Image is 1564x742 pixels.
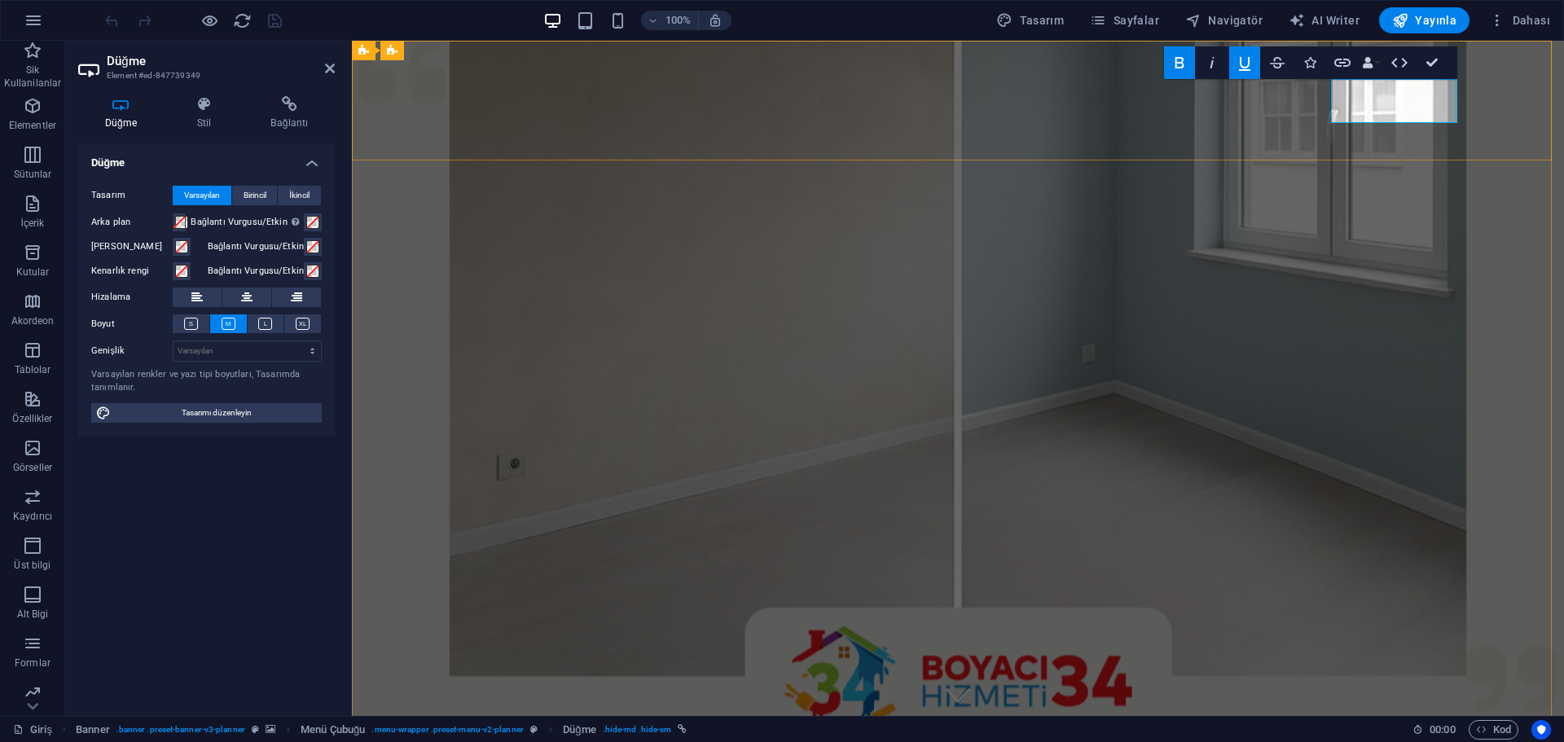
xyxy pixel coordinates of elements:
p: Alt Bigi [17,608,49,621]
p: Görseller [13,461,52,474]
button: Italic (Ctrl+I) [1197,46,1228,79]
button: Sayfalar [1083,7,1166,33]
button: Yayınla [1379,7,1470,33]
h6: Oturum süresi [1412,720,1456,740]
p: Üst bilgi [14,559,51,572]
p: Özellikler [12,412,52,425]
button: Bold (Ctrl+B) [1164,46,1195,79]
nav: breadcrumb [76,720,687,740]
i: Yeniden boyutlandırmada yakınlaştırma düzeyini seçilen cihaza uyacak şekilde otomatik olarak ayarla. [708,13,723,28]
label: [PERSON_NAME] [91,237,173,257]
label: Kenarlık rengi [91,261,173,281]
h4: Bağlantı [244,96,335,130]
span: Birincil [244,186,266,205]
button: reload [232,11,252,30]
button: Underline (Ctrl+U) [1229,46,1260,79]
button: İkincil [278,186,321,205]
label: Boyut [91,314,173,334]
button: Icons [1294,46,1325,79]
i: Bu element, arka plan içeriyor [266,725,275,734]
span: Sayfalar [1090,12,1159,29]
label: Hizalama [91,288,173,307]
span: 00 00 [1430,720,1455,740]
button: Ön izleme modundan çıkıp düzenlemeye devam etmek için buraya tıklayın [200,11,219,30]
button: Data Bindings [1360,46,1382,79]
span: Kod [1476,720,1511,740]
button: Birincil [232,186,278,205]
button: Confirm (Ctrl+⏎) [1417,46,1448,79]
h4: Düğme [78,96,170,130]
span: İkincil [289,186,310,205]
button: HTML [1384,46,1415,79]
button: Tasarım [990,7,1070,33]
label: Bağlantı Vurgusu/Etkin [208,261,304,281]
button: Varsayılan [173,186,231,205]
span: Navigatör [1185,12,1263,29]
button: Tasarımı düzenleyin [91,403,322,423]
span: Seçmek için tıkla. Düzenlemek için çift tıkla [301,720,365,740]
i: Bu element, özelleştirilebilir bir ön ayar [252,725,259,734]
div: Tasarım (Ctrl+Alt+Y) [990,7,1070,33]
a: Seçimi iptal etmek için tıkla. Sayfaları açmak için çift tıkla [13,720,52,740]
label: Bağlantı Vurgusu/Etkin [191,213,304,232]
span: . banner .preset-banner-v3-planner [116,720,245,740]
button: Kod [1469,720,1518,740]
span: Tasarım [996,12,1064,29]
i: Bu element bağlantılı [678,725,687,734]
p: Sütunlar [14,168,52,181]
h3: Element #ed-847739349 [107,68,302,83]
button: Usercentrics [1531,720,1551,740]
p: Akordeon [11,314,55,327]
button: Link [1327,46,1358,79]
p: Elementler [9,119,56,132]
span: Dahası [1489,12,1550,29]
p: Kutular [16,266,50,279]
span: AI Writer [1289,12,1360,29]
span: Varsayılan [184,186,220,205]
button: Dahası [1483,7,1557,33]
span: Tasarımı düzenleyin [116,403,317,423]
button: AI Writer [1282,7,1366,33]
span: Seçmek için tıkla. Düzenlemek için çift tıkla [563,720,596,740]
label: Genişlik [91,346,173,355]
p: Tablolar [15,363,51,376]
label: Bağlantı Vurgusu/Etkin [208,237,304,257]
h6: 100% [666,11,692,30]
span: Yayınla [1392,12,1456,29]
p: Kaydırıcı [13,510,52,523]
p: İçerik [20,217,44,230]
i: Bu element, özelleştirilebilir bir ön ayar [530,725,538,734]
button: 100% [641,11,699,30]
button: Navigatör [1179,7,1269,33]
span: Seçmek için tıkla. Düzenlemek için çift tıkla [76,720,110,740]
div: Varsayılan renkler ve yazı tipi boyutları, Tasarımda tanımlanır. [91,368,322,395]
i: Sayfayı yeniden yükleyin [233,11,252,30]
span: . hide-md .hide-sm [603,720,672,740]
p: Formlar [15,656,51,670]
h2: Düğme [107,54,335,68]
span: . menu-wrapper .preset-menu-v2-planner [371,720,523,740]
h4: Stil [170,96,244,130]
h4: Düğme [78,143,335,173]
label: Arka plan [91,213,173,232]
span: : [1441,723,1443,735]
label: Tasarım [91,186,173,205]
button: Strikethrough [1262,46,1293,79]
